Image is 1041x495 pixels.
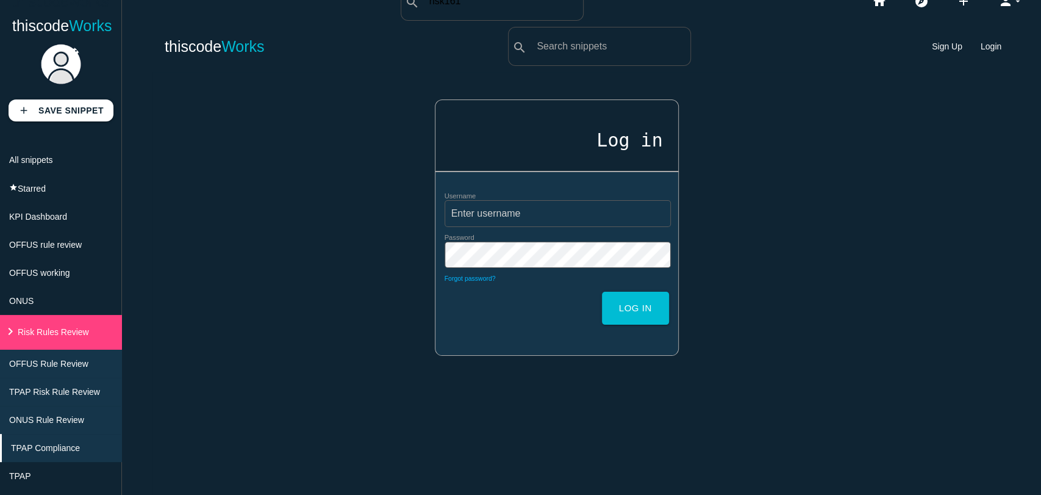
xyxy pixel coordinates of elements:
span: ONUS Rule Review [9,415,84,425]
label: Password [445,234,474,241]
span: ONUS [9,296,34,306]
a: addSave Snippet [9,99,113,121]
a: thiscodeWorks [165,27,265,66]
span: OFFUS Rule Review [9,359,88,369]
i: search [512,28,527,67]
button: search [509,27,531,65]
a: Sign Up [923,27,971,66]
input: Enter username [445,200,671,227]
span: TPAP Compliance [11,443,80,453]
input: Search snippets [531,34,690,59]
span: OFFUS working [9,268,70,278]
span: TPAP Risk Rule Review [9,387,100,397]
b: Save Snippet [38,106,104,115]
button: Log in [602,292,669,325]
span: OFFUS rule review [9,240,82,250]
h1: Log in [442,130,672,150]
span: Starred [18,184,46,193]
label: Username [445,192,476,200]
span: Works [69,17,112,34]
a: Forgot password? [445,275,496,282]
a: thiscodeWorks [12,6,112,45]
i: keyboard_arrow_right [3,324,18,339]
span: KPI Dashboard [9,212,67,222]
i: add [18,99,29,121]
span: Risk Rules Review [18,327,89,337]
span: Works [221,38,264,55]
a: Login [971,27,1011,66]
img: user.png [40,43,82,85]
span: TPAP [9,471,31,481]
i: star [9,183,18,192]
span: All snippets [9,155,53,165]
